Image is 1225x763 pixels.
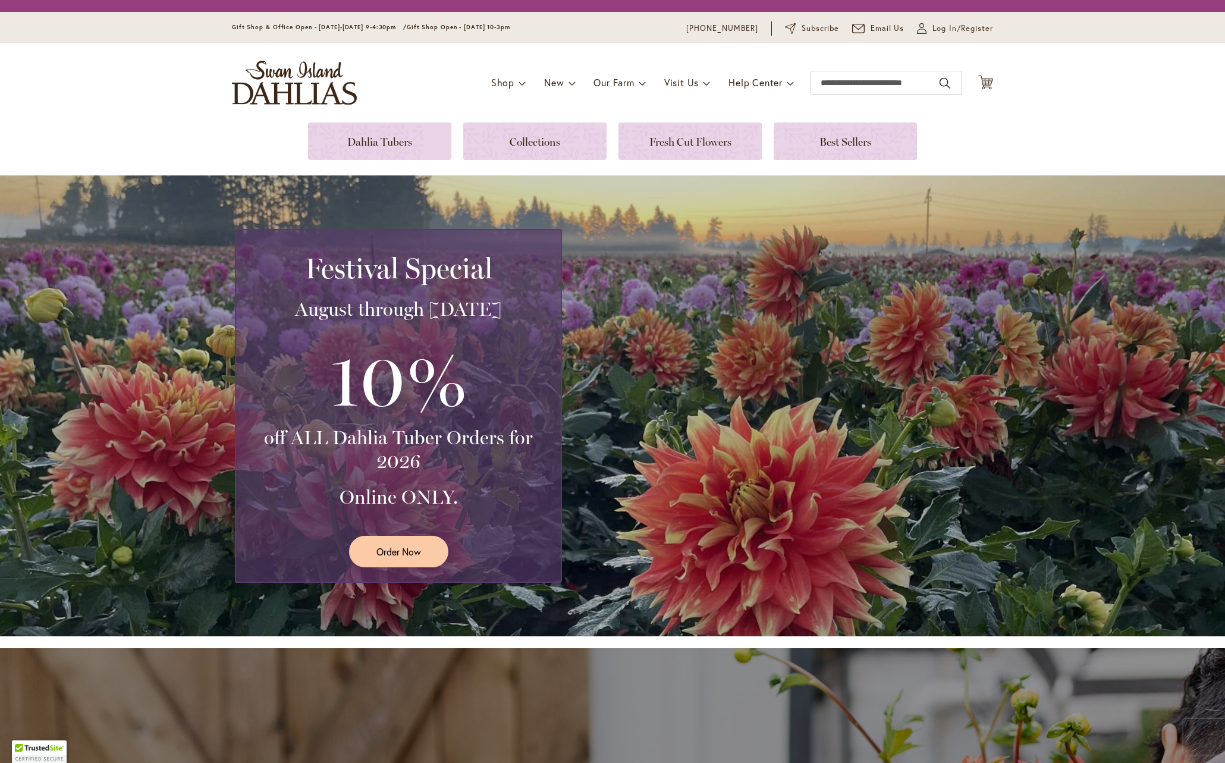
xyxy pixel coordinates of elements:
[728,76,783,89] span: Help Center
[852,23,904,34] a: Email Us
[250,485,546,509] h3: Online ONLY.
[250,333,546,426] h3: 10%
[785,23,839,34] a: Subscribe
[250,297,546,321] h3: August through [DATE]
[232,61,357,105] a: store logo
[940,74,950,93] button: Search
[593,76,634,89] span: Our Farm
[802,23,839,34] span: Subscribe
[250,252,546,285] h2: Festival Special
[376,545,421,558] span: Order Now
[917,23,993,34] a: Log In/Register
[232,23,407,31] span: Gift Shop & Office Open - [DATE]-[DATE] 9-4:30pm /
[491,76,514,89] span: Shop
[932,23,993,34] span: Log In/Register
[871,23,904,34] span: Email Us
[544,76,564,89] span: New
[349,536,448,567] a: Order Now
[664,76,699,89] span: Visit Us
[407,23,510,31] span: Gift Shop Open - [DATE] 10-3pm
[250,426,546,473] h3: off ALL Dahlia Tuber Orders for 2026
[686,23,758,34] a: [PHONE_NUMBER]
